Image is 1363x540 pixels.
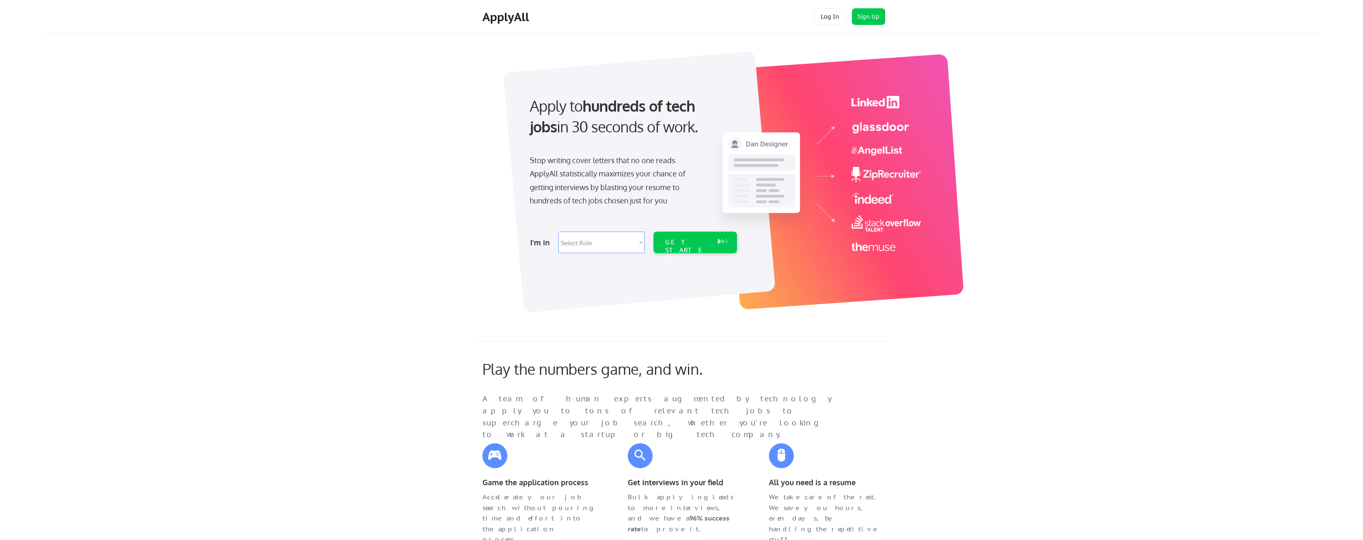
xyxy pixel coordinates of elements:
[628,476,740,489] div: Get interviews in your field
[530,96,699,136] strong: hundreds of tech jobs
[530,236,553,249] div: I'm in
[482,476,595,489] div: Game the application process
[482,360,740,378] div: Play the numbers game, and win.
[769,476,881,489] div: All you need is a resume
[813,8,847,25] button: Log In
[628,492,740,534] div: Bulk applying leads to more interviews, and we have a to prove it.
[628,514,731,533] strong: 96% success rate
[530,95,734,137] div: Apply to in 30 seconds of work.
[482,393,848,441] div: A team of human experts augmented by technology apply you to tons of relevant tech jobs to superc...
[482,10,531,24] div: ApplyAll
[530,154,700,208] div: Stop writing cover letters that no one reads. ApplyAll statistically maximizes your chance of get...
[665,238,710,262] div: GET STARTED
[852,8,885,25] button: Sign Up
